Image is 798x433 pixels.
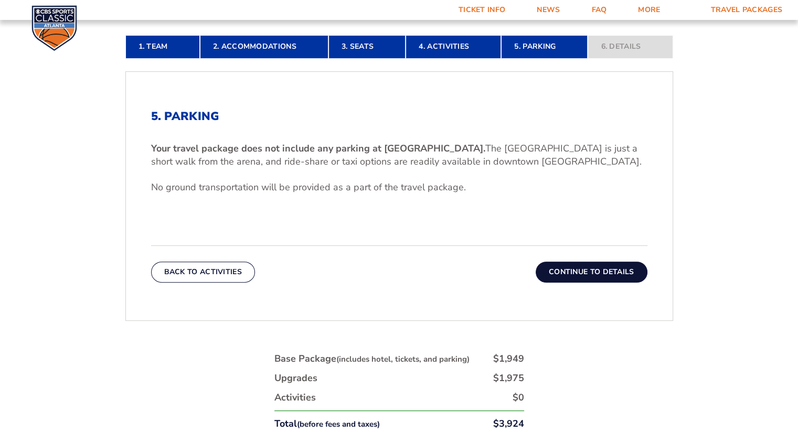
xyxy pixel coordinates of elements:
button: Back To Activities [151,262,255,283]
small: (before fees and taxes) [297,419,380,429]
a: 2. Accommodations [200,35,328,58]
a: 1. Team [125,35,200,58]
div: $1,949 [493,352,524,365]
a: 4. Activities [406,35,501,58]
img: CBS Sports Classic [31,5,77,51]
div: Activities [274,391,316,404]
div: Upgrades [274,372,317,385]
small: (includes hotel, tickets, and parking) [336,354,470,364]
button: Continue To Details [536,262,647,283]
div: $1,975 [493,372,524,385]
div: $3,924 [493,417,524,430]
a: 3. Seats [328,35,406,58]
b: Your travel package does not include any parking at [GEOGRAPHIC_DATA]. [151,142,485,155]
div: $0 [513,391,524,404]
p: The [GEOGRAPHIC_DATA] is just a short walk from the arena, and ride-share or taxi options are rea... [151,142,647,168]
h2: 5. Parking [151,110,647,123]
div: Total [274,417,380,430]
div: Base Package [274,352,470,365]
p: No ground transportation will be provided as a part of the travel package. [151,181,647,194]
